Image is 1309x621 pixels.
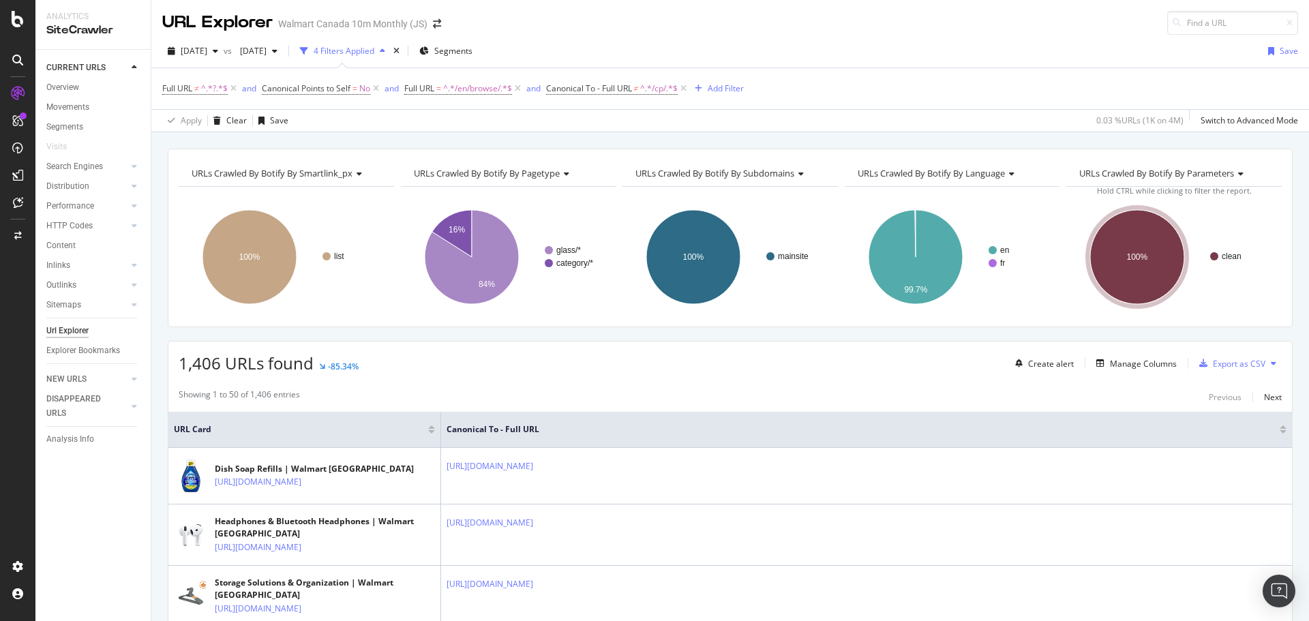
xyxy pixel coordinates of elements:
text: 84% [478,279,494,289]
h4: URLs Crawled By Botify By smartlink_px [189,162,382,184]
svg: A chart. [179,198,394,316]
span: URLs Crawled By Botify By subdomains [635,167,794,179]
div: Content [46,239,76,253]
div: Previous [1209,391,1242,403]
span: URLs Crawled By Botify By parameters [1079,167,1234,179]
text: mainsite [778,252,809,261]
span: Canonical To - Full URL [447,423,1259,436]
text: 100% [1127,252,1148,262]
button: Save [253,110,288,132]
div: A chart. [401,198,616,316]
div: Walmart Canada 10m Monthly (JS) [278,17,427,31]
text: clean [1222,252,1242,261]
a: Content [46,239,141,253]
div: Switch to Advanced Mode [1201,115,1298,126]
button: [DATE] [162,40,224,62]
span: = [352,82,357,94]
span: URLs Crawled By Botify By language [858,167,1005,179]
div: NEW URLS [46,372,87,387]
text: list [334,252,344,261]
svg: A chart. [622,198,838,316]
text: category/* [556,258,593,268]
h4: URLs Crawled By Botify By subdomains [633,162,826,184]
h4: URLs Crawled By Botify By parameters [1077,162,1269,184]
span: URLs Crawled By Botify By pagetype [414,167,560,179]
div: CURRENT URLS [46,61,106,75]
div: Export as CSV [1213,358,1265,369]
text: 99.7% [904,285,927,294]
div: Dish Soap Refills | Walmart [GEOGRAPHIC_DATA] [215,463,414,475]
a: Sitemaps [46,298,127,312]
a: Search Engines [46,160,127,174]
span: Hold CTRL while clicking to filter the report. [1097,185,1252,196]
button: Save [1263,40,1298,62]
button: Manage Columns [1091,355,1177,372]
div: Overview [46,80,79,95]
div: Outlinks [46,278,76,292]
div: Create alert [1028,358,1074,369]
div: Explorer Bookmarks [46,344,120,358]
div: Search Engines [46,160,103,174]
a: Explorer Bookmarks [46,344,141,358]
div: Inlinks [46,258,70,273]
button: and [242,82,256,95]
a: Performance [46,199,127,213]
div: Apply [181,115,202,126]
div: -85.34% [328,361,359,372]
span: 2024 Feb. 23rd [235,45,267,57]
div: and [242,82,256,94]
div: and [385,82,399,94]
img: main image [174,579,208,614]
span: vs [224,45,235,57]
div: Save [270,115,288,126]
span: URLs Crawled By Botify By smartlink_px [192,167,352,179]
div: arrow-right-arrow-left [433,19,441,29]
a: Segments [46,120,141,134]
button: Create alert [1010,352,1074,374]
input: Find a URL [1167,11,1298,35]
div: Analytics [46,11,140,22]
a: CURRENT URLS [46,61,127,75]
div: Distribution [46,179,89,194]
svg: A chart. [1066,198,1282,316]
svg: A chart. [845,198,1060,316]
div: Manage Columns [1110,358,1177,369]
a: Overview [46,80,141,95]
div: HTTP Codes [46,219,93,233]
button: and [385,82,399,95]
span: Full URL [404,82,434,94]
button: [DATE] [235,40,283,62]
a: [URL][DOMAIN_NAME] [215,602,301,616]
text: glass/* [556,245,581,255]
span: ^.*/en/browse/.*$ [443,79,512,98]
button: Previous [1209,389,1242,405]
span: 1,406 URLs found [179,352,314,374]
button: Apply [162,110,202,132]
a: Inlinks [46,258,127,273]
button: Next [1264,389,1282,405]
div: Url Explorer [46,324,89,338]
text: 100% [683,252,704,262]
div: 0.03 % URLs ( 1K on 4M ) [1096,115,1184,126]
span: ≠ [194,82,199,94]
button: Switch to Advanced Mode [1195,110,1298,132]
div: Segments [46,120,83,134]
button: Add Filter [689,80,744,97]
button: 4 Filters Applied [295,40,391,62]
span: Segments [434,45,472,57]
a: [URL][DOMAIN_NAME] [447,516,533,530]
div: Headphones & Bluetooth Headphones | Walmart [GEOGRAPHIC_DATA] [215,515,435,540]
a: HTTP Codes [46,219,127,233]
a: NEW URLS [46,372,127,387]
a: Url Explorer [46,324,141,338]
text: 100% [239,252,260,262]
button: Export as CSV [1194,352,1265,374]
div: Save [1280,45,1298,57]
a: Movements [46,100,141,115]
span: No [359,79,370,98]
button: and [526,82,541,95]
span: Canonical To - Full URL [546,82,632,94]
